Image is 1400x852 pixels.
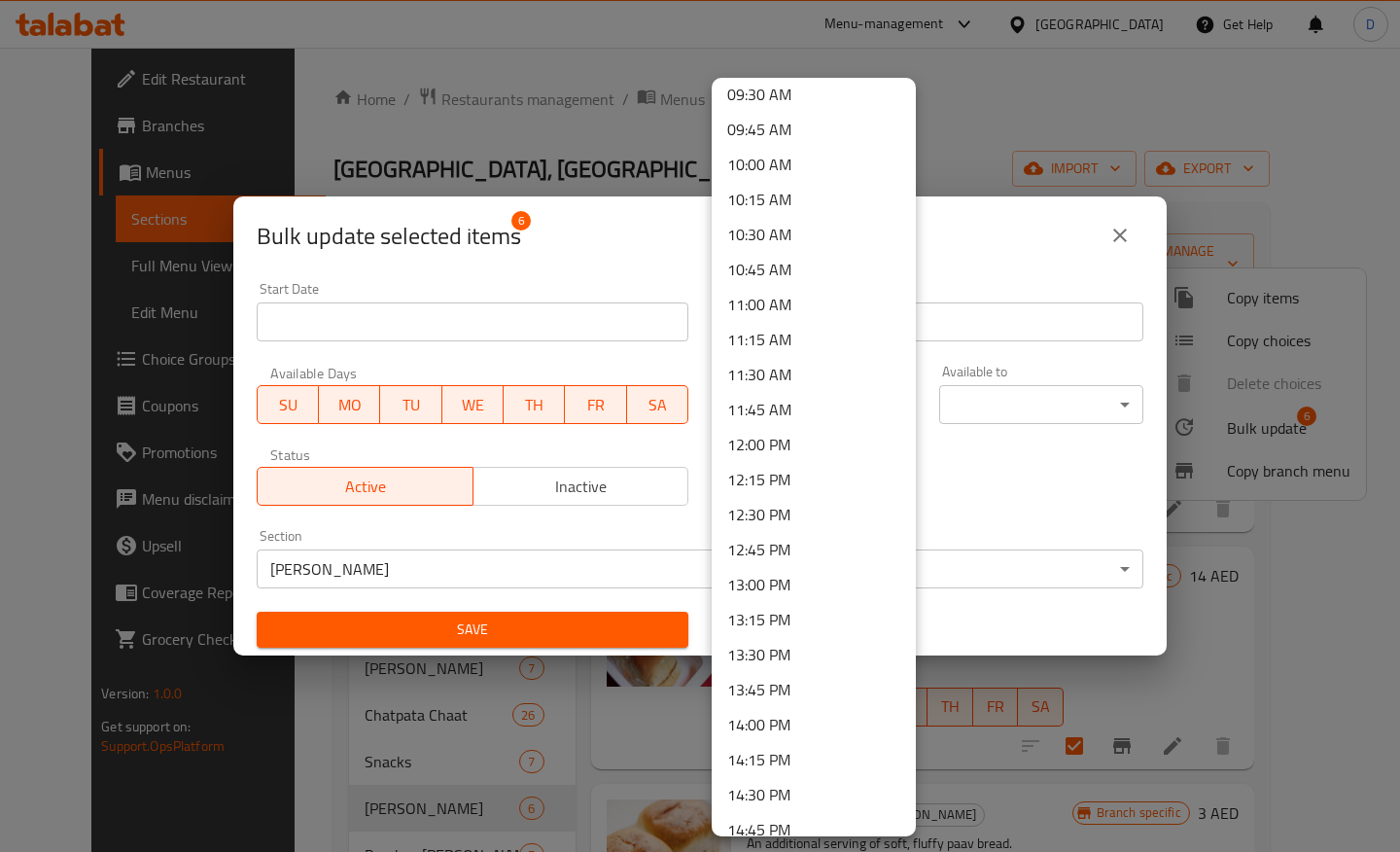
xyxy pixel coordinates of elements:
li: 10:30 AM [712,217,916,252]
li: 09:30 AM [712,77,916,112]
li: 10:15 AM [712,182,916,217]
li: 13:45 PM [712,672,916,707]
li: 11:30 AM [712,357,916,392]
li: 13:15 PM [712,602,916,637]
li: 14:45 PM [712,812,916,847]
li: 14:00 PM [712,707,916,742]
li: 13:00 PM [712,567,916,602]
li: 09:45 AM [712,112,916,147]
li: 12:00 PM [712,427,916,462]
li: 13:30 PM [712,637,916,672]
li: 10:00 AM [712,147,916,182]
li: 12:30 PM [712,497,916,532]
li: 11:15 AM [712,322,916,357]
li: 11:00 AM [712,287,916,322]
li: 12:15 PM [712,462,916,497]
li: 14:30 PM [712,777,916,812]
li: 14:15 PM [712,742,916,777]
li: 10:45 AM [712,252,916,287]
li: 12:45 PM [712,532,916,567]
li: 11:45 AM [712,392,916,427]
